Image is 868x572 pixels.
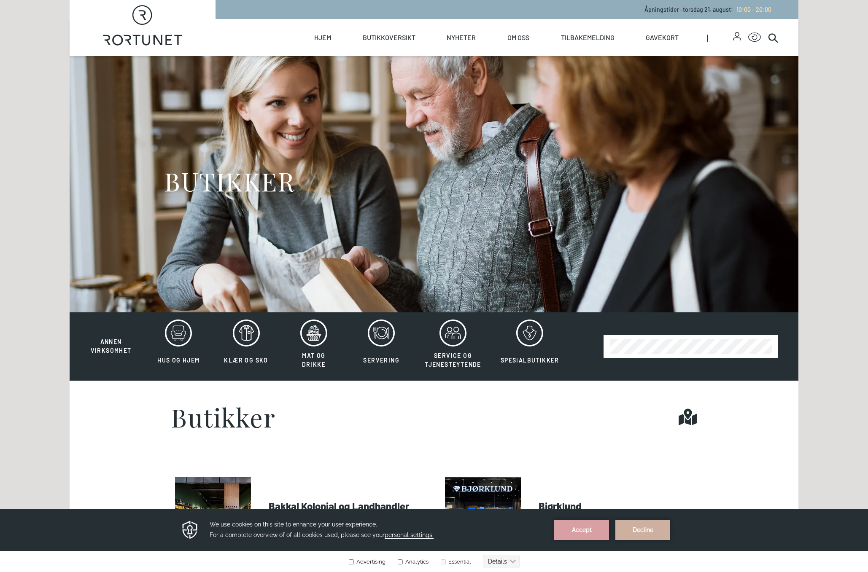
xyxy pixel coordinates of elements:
[363,19,415,56] a: Butikkoversikt
[224,357,268,364] span: Klær og sko
[363,357,399,364] span: Servering
[733,6,771,13] a: 10:00 - 20:00
[447,19,476,56] a: Nyheter
[416,319,490,374] button: Service og tjenesteytende
[314,19,331,56] a: Hjem
[644,5,771,14] p: Åpningstider - torsdag 21. august :
[615,12,670,32] button: Decline
[736,6,771,13] span: 10:00 - 20:00
[439,51,471,57] label: Essential
[181,12,199,32] img: Privacy reminder
[554,12,609,32] button: Accept
[281,319,347,374] button: Mat og drikke
[91,338,132,354] span: Annen virksomhet
[707,19,733,56] span: |
[501,357,559,364] span: Spesialbutikker
[748,31,761,44] button: Open Accessibility Menu
[210,12,544,33] h3: We use cookies on this site to enhance your user experience. For a complete overview of of all co...
[146,319,211,374] button: Hus og hjem
[646,19,679,56] a: Gavekort
[171,404,275,430] h1: Butikker
[157,357,199,364] span: Hus og hjem
[385,24,434,31] span: personal settings.
[348,319,414,374] button: Servering
[492,319,568,374] button: Spesialbutikker
[302,352,326,368] span: Mat og drikke
[396,51,429,57] label: Analytics
[483,47,520,61] button: Details
[441,52,446,57] input: Essential
[425,352,481,368] span: Service og tjenesteytende
[213,319,279,374] button: Klær og sko
[348,51,385,57] label: Advertising
[78,319,144,355] button: Annen virksomhet
[507,19,529,56] a: Om oss
[488,51,507,57] text: Details
[561,19,615,56] a: Tilbakemelding
[349,52,354,57] input: Advertising
[164,165,294,197] h1: BUTIKKER
[398,52,403,57] input: Analytics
